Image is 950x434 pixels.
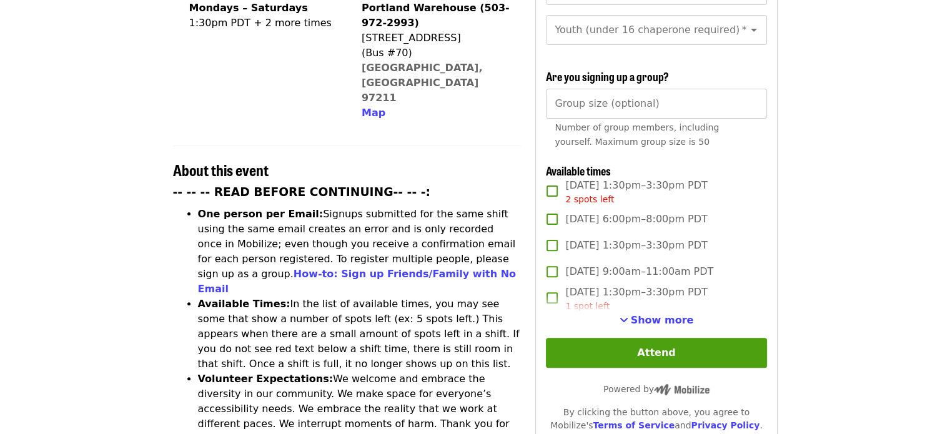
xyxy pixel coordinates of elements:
[362,106,385,121] button: Map
[198,268,517,295] a: How-to: Sign up Friends/Family with No Email
[173,159,269,180] span: About this event
[691,420,760,430] a: Privacy Policy
[198,297,521,372] li: In the list of available times, you may see some that show a number of spots left (ex: 5 spots le...
[198,373,334,385] strong: Volunteer Expectations:
[189,2,308,14] strong: Mondays – Saturdays
[565,264,713,279] span: [DATE] 9:00am–11:00am PDT
[565,194,614,204] span: 2 spots left
[620,313,694,328] button: See more timeslots
[362,62,483,104] a: [GEOGRAPHIC_DATA], [GEOGRAPHIC_DATA] 97211
[565,285,707,313] span: [DATE] 1:30pm–3:30pm PDT
[546,89,766,119] input: [object Object]
[565,301,610,311] span: 1 spot left
[189,16,332,31] div: 1:30pm PDT + 2 more times
[198,298,290,310] strong: Available Times:
[173,185,430,199] strong: -- -- -- READ BEFORE CONTINUING-- -- -:
[362,107,385,119] span: Map
[362,2,510,29] strong: Portland Warehouse (503-972-2993)
[546,162,611,179] span: Available times
[565,178,707,206] span: [DATE] 1:30pm–3:30pm PDT
[565,212,707,227] span: [DATE] 6:00pm–8:00pm PDT
[555,122,719,147] span: Number of group members, including yourself. Maximum group size is 50
[565,238,707,253] span: [DATE] 1:30pm–3:30pm PDT
[593,420,675,430] a: Terms of Service
[198,208,324,220] strong: One person per Email:
[631,314,694,326] span: Show more
[362,31,510,46] div: [STREET_ADDRESS]
[654,384,710,395] img: Powered by Mobilize
[745,21,763,39] button: Open
[603,384,710,394] span: Powered by
[198,207,521,297] li: Signups submitted for the same shift using the same email creates an error and is only recorded o...
[546,68,669,84] span: Are you signing up a group?
[362,46,510,61] div: (Bus #70)
[546,338,766,368] button: Attend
